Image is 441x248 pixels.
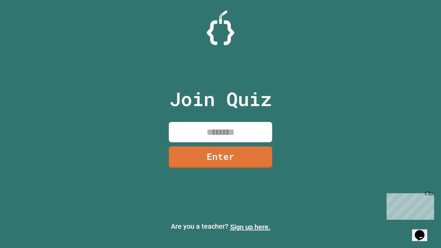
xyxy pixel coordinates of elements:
a: Sign up here. [230,223,270,231]
iframe: chat widget [384,190,434,220]
iframe: chat widget [412,220,434,241]
img: Logo.svg [207,10,234,45]
a: Enter [169,146,272,168]
p: Are you a teacher? [6,221,435,232]
div: Chat with us now!Close [3,3,48,44]
p: Join Quiz [170,85,272,113]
